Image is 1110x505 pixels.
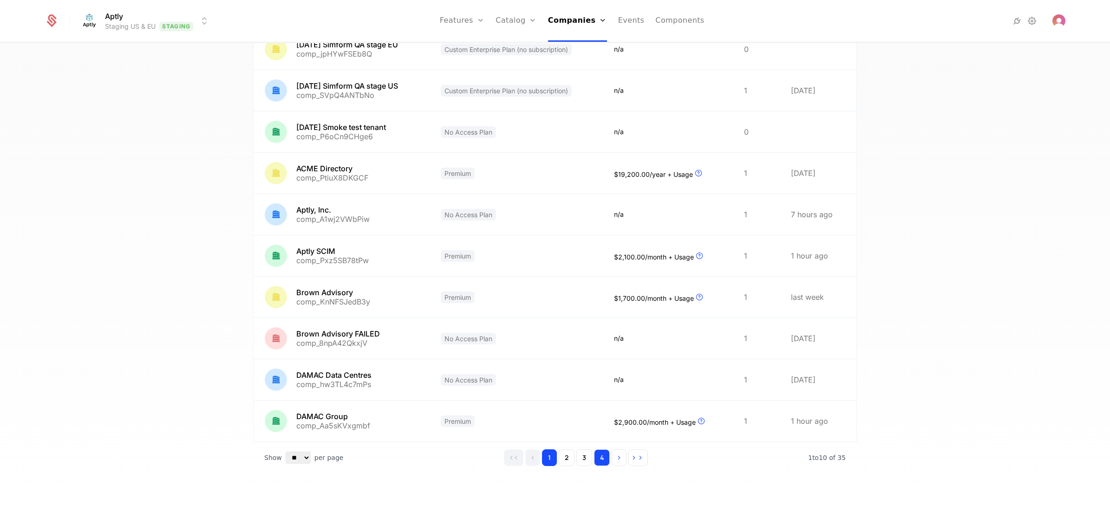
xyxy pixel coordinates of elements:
button: Select environment [81,11,210,31]
div: Page navigation [504,449,648,466]
a: Integrations [1012,15,1023,26]
button: Go to previous page [525,449,540,466]
span: Show [264,453,282,462]
span: 35 [808,454,846,461]
div: Staging US & EU [105,22,156,31]
button: Go to first page [504,449,523,466]
img: Aptly [78,10,100,32]
a: Settings [1026,15,1038,26]
select: Select page size [286,452,311,464]
button: Go to page 3 [576,449,592,466]
span: Aptly [105,11,123,22]
button: Go to last page [628,449,648,466]
button: Go to page 4 [594,449,610,466]
button: Go to page 2 [559,449,575,466]
span: 1 to 10 of [808,454,837,461]
button: Open user button [1052,14,1065,27]
span: Staging [159,22,193,31]
button: Go to next page [612,449,627,466]
div: Table pagination [253,442,857,473]
span: per page [314,453,344,462]
img: 's logo [1052,14,1065,27]
button: Go to page 1 [542,449,557,466]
